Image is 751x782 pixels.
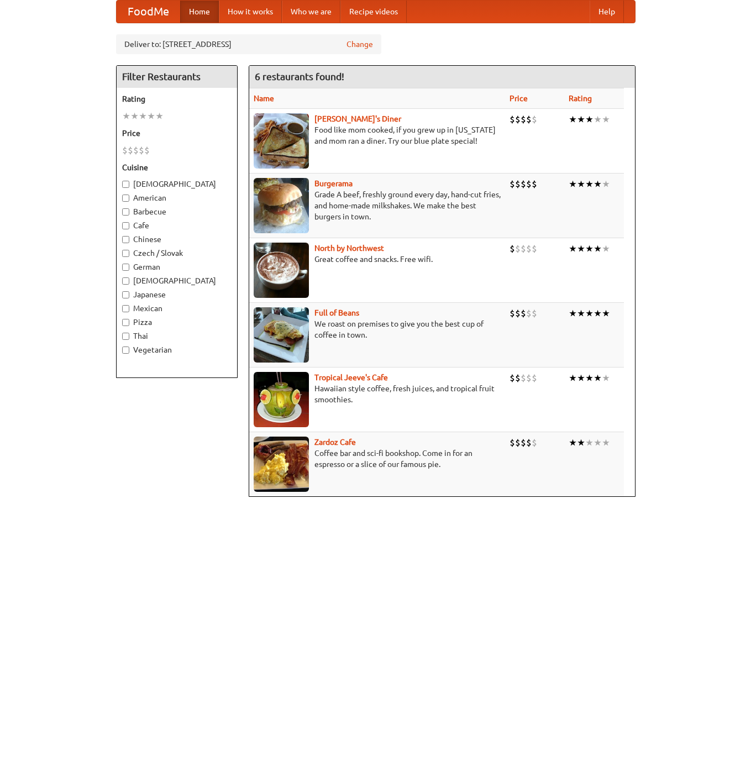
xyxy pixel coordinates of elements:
[147,110,155,122] li: ★
[122,317,232,328] label: Pizza
[590,1,624,23] a: Help
[122,333,129,340] input: Thai
[122,110,130,122] li: ★
[116,34,381,54] div: Deliver to: [STREET_ADDRESS]
[602,243,610,255] li: ★
[122,289,232,300] label: Japanese
[254,243,309,298] img: north.jpg
[314,244,384,253] a: North by Northwest
[510,437,515,449] li: $
[122,222,129,229] input: Cafe
[515,243,521,255] li: $
[314,114,401,123] a: [PERSON_NAME]'s Diner
[122,330,232,342] label: Thai
[122,206,232,217] label: Barbecue
[122,128,232,139] h5: Price
[122,250,129,257] input: Czech / Slovak
[526,437,532,449] li: $
[515,178,521,190] li: $
[122,248,232,259] label: Czech / Slovak
[144,144,150,156] li: $
[585,243,594,255] li: ★
[254,307,309,363] img: beans.jpg
[532,178,537,190] li: $
[139,110,147,122] li: ★
[602,113,610,125] li: ★
[254,372,309,427] img: jeeves.jpg
[577,178,585,190] li: ★
[515,113,521,125] li: $
[577,372,585,384] li: ★
[585,307,594,319] li: ★
[122,291,129,298] input: Japanese
[532,243,537,255] li: $
[526,178,532,190] li: $
[510,307,515,319] li: $
[577,113,585,125] li: ★
[122,162,232,173] h5: Cuisine
[585,178,594,190] li: ★
[122,179,232,190] label: [DEMOGRAPHIC_DATA]
[585,437,594,449] li: ★
[314,308,359,317] b: Full of Beans
[122,208,129,216] input: Barbecue
[585,113,594,125] li: ★
[521,178,526,190] li: $
[130,110,139,122] li: ★
[254,124,501,146] p: Food like mom cooked, if you grew up in [US_STATE] and mom ran a diner. Try our blue plate special!
[122,275,232,286] label: [DEMOGRAPHIC_DATA]
[122,220,232,231] label: Cafe
[117,1,180,23] a: FoodMe
[122,347,129,354] input: Vegetarian
[569,437,577,449] li: ★
[139,144,144,156] li: $
[180,1,219,23] a: Home
[122,234,232,245] label: Chinese
[314,179,353,188] a: Burgerama
[602,437,610,449] li: ★
[521,243,526,255] li: $
[585,372,594,384] li: ★
[569,372,577,384] li: ★
[521,372,526,384] li: $
[594,307,602,319] li: ★
[254,383,501,405] p: Hawaiian style coffee, fresh juices, and tropical fruit smoothies.
[532,113,537,125] li: $
[521,113,526,125] li: $
[254,94,274,103] a: Name
[532,437,537,449] li: $
[122,277,129,285] input: [DEMOGRAPHIC_DATA]
[254,318,501,340] p: We roast on premises to give you the best cup of coffee in town.
[122,264,129,271] input: German
[122,192,232,203] label: American
[515,307,521,319] li: $
[594,372,602,384] li: ★
[314,438,356,447] a: Zardoz Cafe
[254,178,309,233] img: burgerama.jpg
[122,181,129,188] input: [DEMOGRAPHIC_DATA]
[521,437,526,449] li: $
[510,113,515,125] li: $
[122,344,232,355] label: Vegetarian
[510,94,528,103] a: Price
[122,144,128,156] li: $
[155,110,164,122] li: ★
[314,373,388,382] a: Tropical Jeeve's Cafe
[122,93,232,104] h5: Rating
[282,1,340,23] a: Who we are
[219,1,282,23] a: How it works
[532,307,537,319] li: $
[346,39,373,50] a: Change
[526,307,532,319] li: $
[122,261,232,272] label: German
[340,1,407,23] a: Recipe videos
[122,305,129,312] input: Mexican
[526,372,532,384] li: $
[510,243,515,255] li: $
[254,448,501,470] p: Coffee bar and sci-fi bookshop. Come in for an espresso or a slice of our famous pie.
[569,94,592,103] a: Rating
[602,178,610,190] li: ★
